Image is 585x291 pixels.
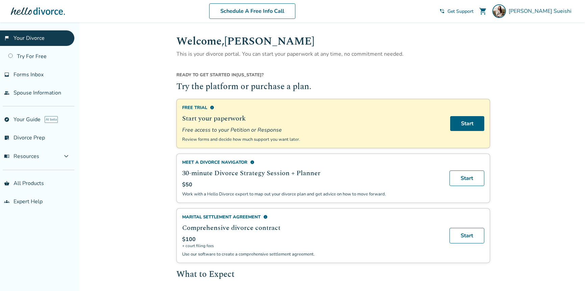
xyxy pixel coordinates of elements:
span: [PERSON_NAME] Sueishi [509,7,574,15]
div: Marital Settlement Agreement [182,214,441,220]
div: [US_STATE] ? [176,72,490,81]
a: Start [449,228,484,243]
span: info [263,215,268,219]
span: + court filing fees [182,243,441,248]
h1: Welcome, [PERSON_NAME] [176,33,490,50]
span: shopping_cart [479,7,487,15]
span: flag_2 [4,35,9,41]
div: Meet a divorce navigator [182,159,441,165]
span: people [4,90,9,96]
a: phone_in_talkGet Support [439,8,473,15]
img: Christine Sueishi [492,4,506,18]
h2: Try the platform or purchase a plan. [176,81,490,94]
a: Start [450,116,484,131]
span: Get Support [447,8,473,15]
p: Use our software to create a comprehensive settlement agreement. [182,251,441,257]
span: $100 [182,236,196,243]
span: expand_more [62,152,70,160]
span: AI beta [45,116,58,123]
h2: What to Expect [176,268,490,281]
span: list_alt_check [4,135,9,140]
span: info [250,160,254,164]
span: shopping_basket [4,181,9,186]
a: Schedule A Free Info Call [209,3,295,19]
span: phone_in_talk [439,8,445,14]
span: explore [4,117,9,122]
span: Free access to your Petition or Response [182,126,442,134]
span: inbox [4,72,9,77]
span: $50 [182,181,192,188]
p: This is your divorce portal. You can start your paperwork at any time, no commitment needed. [176,50,490,58]
div: Free Trial [182,105,442,111]
h2: Comprehensive divorce contract [182,223,441,233]
span: menu_book [4,154,9,159]
span: Resources [4,153,39,160]
p: Review forms and decide how much support you want later. [182,136,442,142]
span: groups [4,199,9,204]
h2: 30-minute Divorce Strategy Session + Planner [182,168,441,178]
span: info [210,105,214,110]
iframe: Chat Widget [551,259,585,291]
span: Forms Inbox [14,71,44,78]
a: Start [449,170,484,186]
p: Work with a Hello Divorce expert to map out your divorce plan and get advice on how to move forward. [182,191,441,197]
h2: Start your paperwork [182,113,442,124]
span: Ready to get started in [176,72,236,78]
